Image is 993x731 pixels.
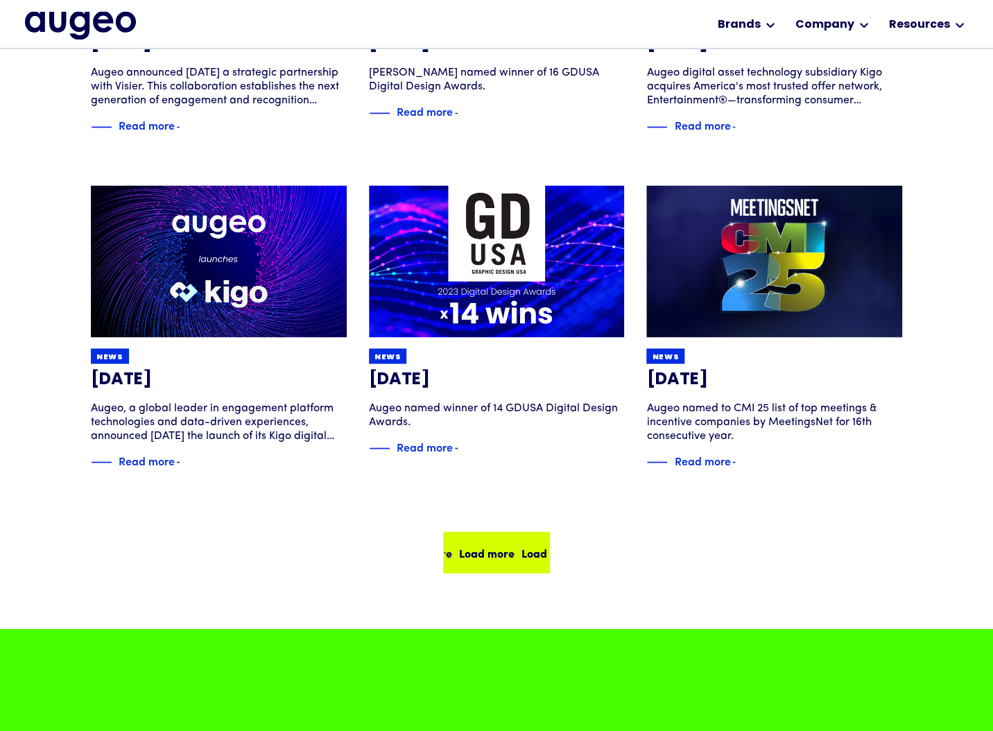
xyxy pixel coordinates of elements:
img: Blue text arrow [176,119,197,135]
div: Read more [119,452,175,468]
div: Read more [674,452,730,468]
div: Read more [397,438,453,454]
a: News[DATE]Augeo, a global leader in engagement platform technologies and data-driven experiences,... [91,185,347,470]
img: Blue text arrow [176,454,197,470]
img: Blue text arrow [454,105,475,121]
h3: [DATE] [369,369,625,390]
div: [PERSON_NAME] named winner of 16 GDUSA Digital Design Awards. [369,66,625,94]
img: Blue text arrow [732,454,752,470]
img: Blue decorative line [369,440,390,456]
img: Blue decorative line [91,454,112,470]
img: Blue decorative line [91,119,112,135]
a: home [25,11,136,39]
img: Blue text arrow [454,440,475,456]
div: Read more [397,103,453,119]
div: Company [795,17,854,33]
div: Augeo named winner of 14 GDUSA Digital Design Awards. [369,401,625,429]
div: Augeo, a global leader in engagement platform technologies and data-driven experiences, announced... [91,401,347,442]
div: Load more [519,544,574,560]
h3: [DATE] [91,369,347,390]
div: Brands [717,17,760,33]
div: Augeo named to CMI 25 list of top meetings & incentive companies by MeetingsNet for 16th consecut... [646,401,902,442]
div: Load more [456,544,512,560]
img: Blue decorative line [369,105,390,121]
div: Read more [119,117,175,133]
div: News [652,352,679,362]
div: Read more [674,117,730,133]
img: Blue text arrow [732,119,752,135]
div: List [91,476,902,573]
a: News[DATE]Augeo named winner of 14 GDUSA Digital Design Awards.Blue decorative lineRead moreBlue ... [369,185,625,456]
div: News [96,352,123,362]
img: Augeo's full logo in midnight blue. [25,11,136,39]
a: News[DATE]Augeo named to CMI 25 list of top meetings & incentive companies by MeetingsNet for 16t... [646,185,902,470]
h3: [DATE] [646,369,902,390]
img: Blue decorative line [646,454,667,470]
div: Augeo digital asset technology subsidiary Kigo acquires America's most trusted offer network, Ent... [646,66,902,108]
a: Next Page [443,531,550,573]
div: News [374,352,401,362]
div: Augeo announced [DATE] a strategic partnership with Visier. This collaboration establishes the ne... [91,66,347,108]
div: Resources [888,17,949,33]
img: Blue decorative line [646,119,667,135]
